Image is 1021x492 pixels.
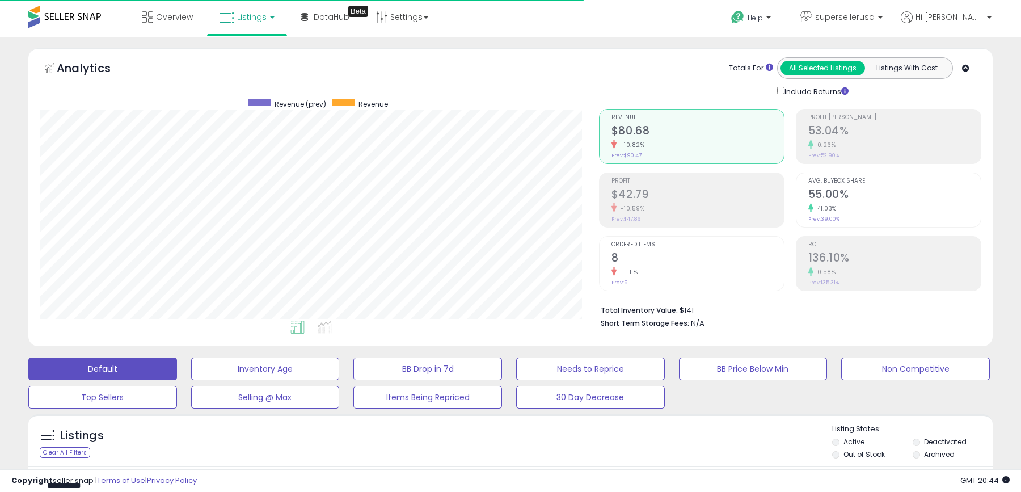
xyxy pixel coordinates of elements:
h2: $42.79 [611,188,784,203]
button: BB Drop in 7d [353,358,502,380]
div: Clear All Filters [40,447,90,458]
h2: 136.10% [808,251,981,267]
h2: 55.00% [808,188,981,203]
small: Prev: 52.90% [808,152,839,159]
span: Ordered Items [611,242,784,248]
button: Listings With Cost [864,61,949,75]
span: Listings [237,11,267,23]
p: Listing States: [832,424,992,435]
small: -11.11% [617,268,638,276]
label: Archived [924,449,955,459]
button: 30 Day Decrease [516,386,665,409]
small: 41.03% [813,204,837,213]
small: Prev: 9 [611,279,628,286]
div: Tooltip anchor [348,6,368,17]
button: Needs to Reprice [516,358,665,380]
li: $141 [601,302,973,316]
b: Total Inventory Value: [601,305,678,315]
a: Terms of Use [97,475,145,486]
span: 2025-09-8 20:44 GMT [960,475,1010,486]
strong: Copyright [11,475,53,486]
label: Out of Stock [843,449,885,459]
span: Profit [611,178,784,184]
a: Hi [PERSON_NAME] [901,11,992,37]
small: -10.59% [617,204,645,213]
span: N/A [691,318,704,329]
b: Short Term Storage Fees: [601,318,689,328]
div: Totals For [729,63,773,74]
button: Inventory Age [191,358,340,380]
h5: Listings [60,428,104,444]
button: BB Price Below Min [679,358,828,380]
span: Revenue [358,99,388,109]
h2: $80.68 [611,124,784,140]
small: Prev: $90.47 [611,152,642,159]
div: Include Returns [769,85,862,98]
small: Prev: 39.00% [808,216,839,222]
span: supersellerusa [815,11,875,23]
h5: Analytics [57,60,133,79]
small: 0.26% [813,141,836,149]
span: DataHub [314,11,349,23]
a: Help [722,2,782,37]
span: Revenue [611,115,784,121]
small: 0.58% [813,268,836,276]
button: Top Sellers [28,386,177,409]
button: All Selected Listings [780,61,865,75]
span: ROI [808,242,981,248]
i: Get Help [731,10,745,24]
span: Hi [PERSON_NAME] [915,11,984,23]
small: Prev: $47.86 [611,216,640,222]
button: Non Competitive [841,358,990,380]
a: Privacy Policy [147,475,197,486]
span: Profit [PERSON_NAME] [808,115,981,121]
div: seller snap | | [11,476,197,486]
small: -10.82% [617,141,645,149]
button: Default [28,358,177,380]
small: Prev: 135.31% [808,279,839,286]
h2: 53.04% [808,124,981,140]
span: Overview [156,11,193,23]
button: Items Being Repriced [353,386,502,409]
span: Help [748,13,763,23]
button: Selling @ Max [191,386,340,409]
label: Deactivated [924,437,967,447]
span: Avg. Buybox Share [808,178,981,184]
span: Revenue (prev) [275,99,326,109]
h2: 8 [611,251,784,267]
label: Active [843,437,864,447]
